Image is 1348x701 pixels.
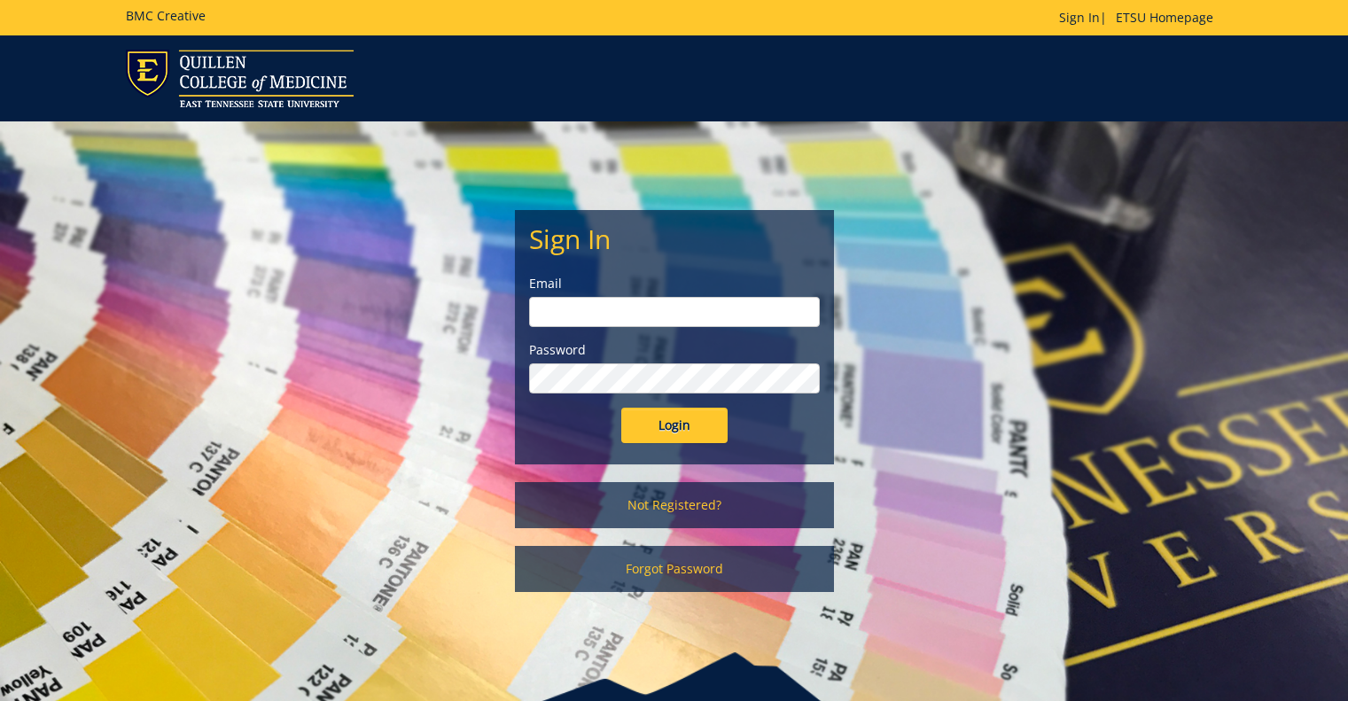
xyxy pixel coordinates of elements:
input: Login [621,408,728,443]
a: Forgot Password [515,546,834,592]
h2: Sign In [529,224,820,253]
a: Sign In [1059,9,1100,26]
p: | [1059,9,1222,27]
label: Email [529,275,820,292]
label: Password [529,341,820,359]
a: Not Registered? [515,482,834,528]
img: ETSU logo [126,50,354,107]
h5: BMC Creative [126,9,206,22]
a: ETSU Homepage [1107,9,1222,26]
